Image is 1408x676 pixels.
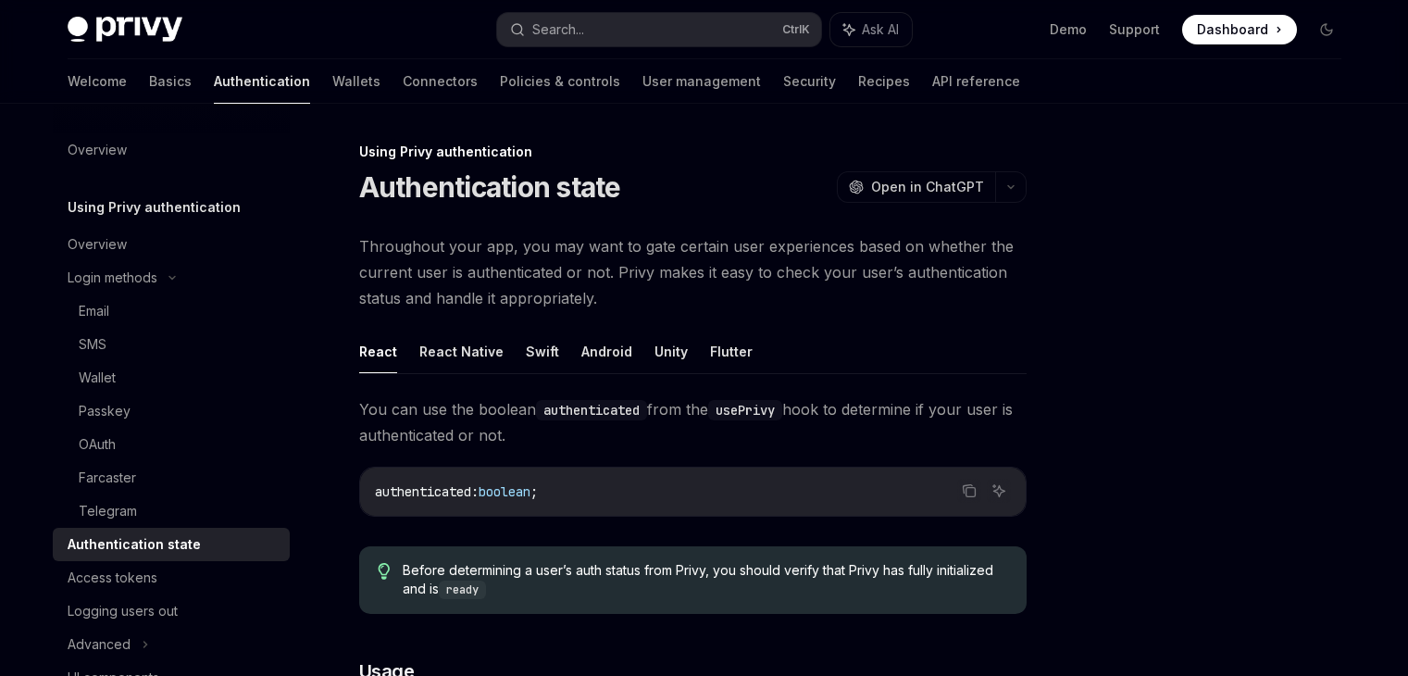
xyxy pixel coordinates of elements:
h1: Authentication state [359,170,621,204]
div: Overview [68,139,127,161]
a: Logging users out [53,595,290,628]
a: Passkey [53,394,290,428]
span: Before determining a user’s auth status from Privy, you should verify that Privy has fully initia... [403,561,1007,599]
a: Access tokens [53,561,290,595]
span: Dashboard [1197,20,1268,39]
a: API reference [932,59,1020,104]
button: React [359,330,397,373]
button: Ask AI [987,479,1011,503]
span: Ctrl K [782,22,810,37]
img: dark logo [68,17,182,43]
code: ready [439,581,486,599]
button: Android [581,330,632,373]
a: Connectors [403,59,478,104]
a: Authentication [214,59,310,104]
button: React Native [419,330,504,373]
div: SMS [79,333,106,356]
span: authenticated [375,483,471,500]
a: Wallet [53,361,290,394]
a: Support [1109,20,1160,39]
a: Wallets [332,59,380,104]
svg: Tip [378,563,391,580]
span: boolean [479,483,530,500]
code: usePrivy [708,400,782,420]
button: Unity [654,330,688,373]
h5: Using Privy authentication [68,196,241,219]
button: Flutter [710,330,753,373]
button: Open in ChatGPT [837,171,995,203]
button: Copy the contents from the code block [957,479,981,503]
button: Ask AI [830,13,912,46]
a: Basics [149,59,192,104]
span: ; [530,483,538,500]
a: Security [783,59,836,104]
a: Dashboard [1182,15,1297,44]
a: Farcaster [53,461,290,494]
span: You can use the boolean from the hook to determine if your user is authenticated or not. [359,396,1027,448]
a: Welcome [68,59,127,104]
div: Farcaster [79,467,136,489]
a: Overview [53,228,290,261]
code: authenticated [536,400,647,420]
a: Recipes [858,59,910,104]
div: Telegram [79,500,137,522]
div: Logging users out [68,600,178,622]
span: : [471,483,479,500]
a: Policies & controls [500,59,620,104]
a: Telegram [53,494,290,528]
a: Demo [1050,20,1087,39]
button: Swift [526,330,559,373]
div: OAuth [79,433,116,456]
a: Overview [53,133,290,167]
div: Authentication state [68,533,201,556]
a: Authentication state [53,528,290,561]
span: Open in ChatGPT [871,178,984,196]
a: OAuth [53,428,290,461]
button: Search...CtrlK [497,13,821,46]
div: Access tokens [68,567,157,589]
a: User management [642,59,761,104]
div: Search... [532,19,584,41]
div: Email [79,300,109,322]
div: Login methods [68,267,157,289]
div: Overview [68,233,127,256]
a: Email [53,294,290,328]
a: SMS [53,328,290,361]
span: Throughout your app, you may want to gate certain user experiences based on whether the current u... [359,233,1027,311]
div: Passkey [79,400,131,422]
button: Toggle dark mode [1312,15,1341,44]
span: Ask AI [862,20,899,39]
div: Using Privy authentication [359,143,1027,161]
div: Wallet [79,367,116,389]
div: Advanced [68,633,131,656]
